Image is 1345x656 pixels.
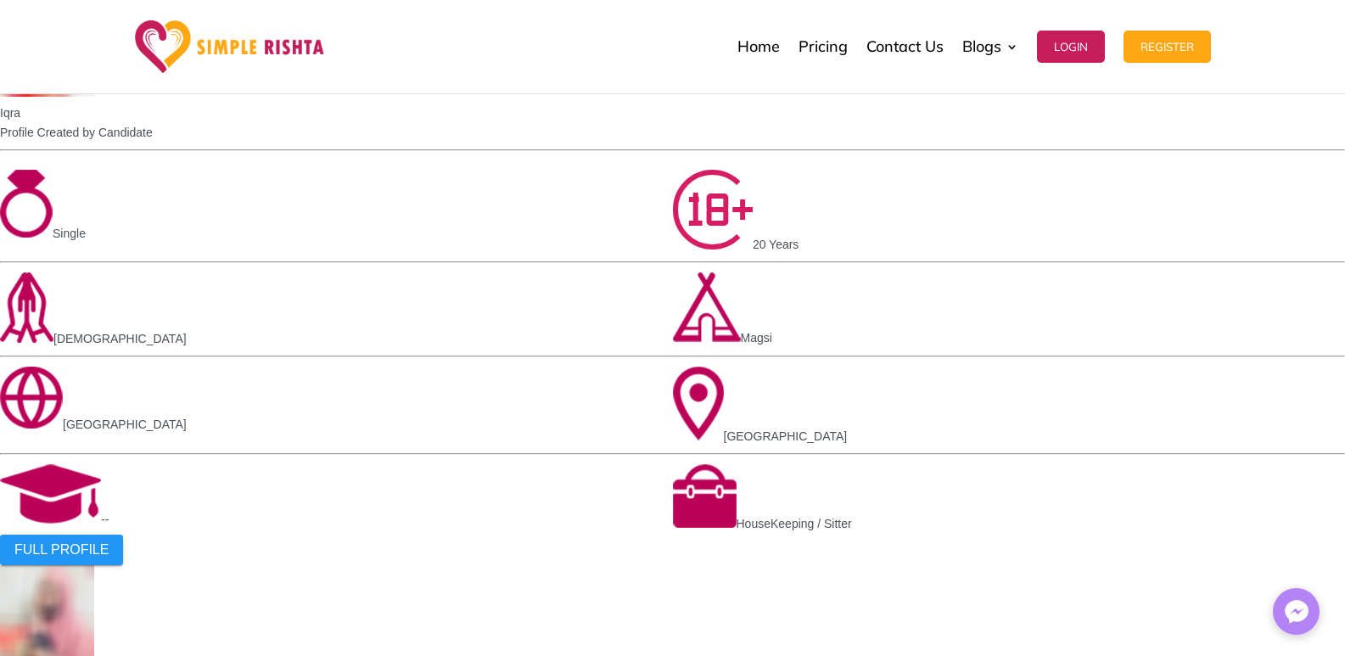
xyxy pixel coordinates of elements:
span: [GEOGRAPHIC_DATA] [63,418,187,431]
a: Login [1037,4,1105,89]
a: Pricing [799,4,848,89]
span: [GEOGRAPHIC_DATA] [724,429,848,443]
span: 20 Years [753,238,799,252]
span: -- [101,513,109,526]
button: Register [1124,31,1211,63]
span: Magsi [741,331,772,345]
span: Single [53,227,86,240]
span: FULL PROFILE [14,542,109,558]
button: Login [1037,31,1105,63]
a: Contact Us [866,4,944,89]
a: Register [1124,4,1211,89]
img: Messenger [1280,595,1314,629]
span: [DEMOGRAPHIC_DATA] [53,332,187,345]
a: Home [737,4,780,89]
span: HouseKeeping / Sitter [737,517,852,530]
a: Blogs [962,4,1018,89]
